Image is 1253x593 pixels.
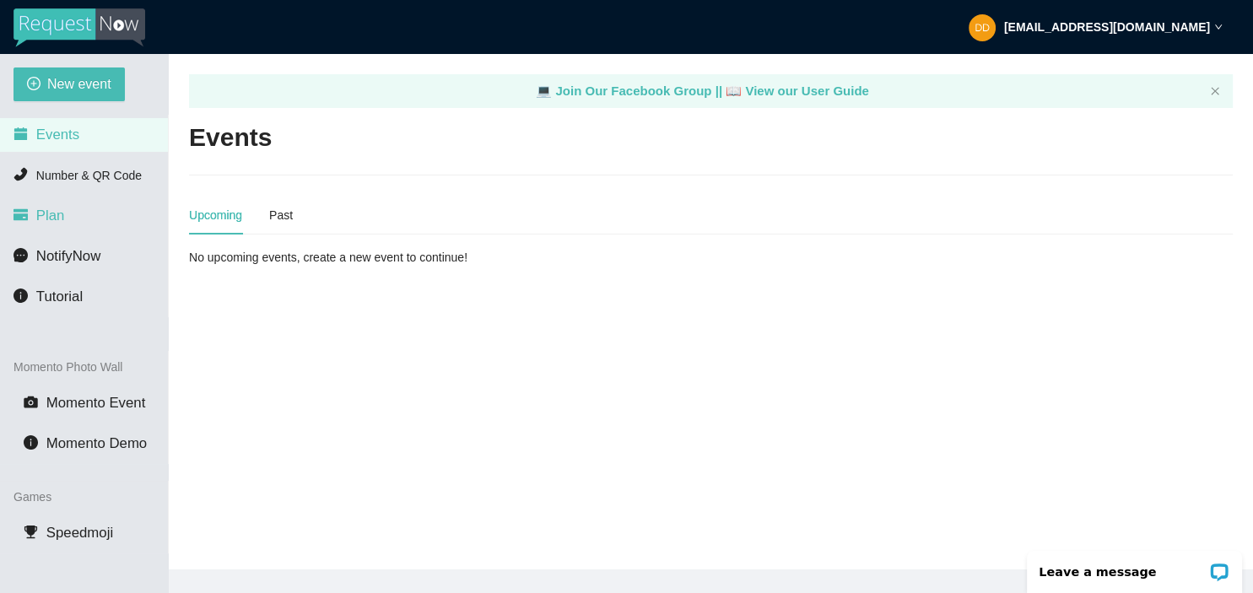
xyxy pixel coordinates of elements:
h2: Events [189,121,272,155]
span: Tutorial [36,288,83,305]
span: New event [47,73,111,94]
span: plus-circle [27,77,41,93]
span: Momento Event [46,395,146,411]
span: trophy [24,525,38,539]
span: Plan [36,208,65,224]
strong: [EMAIL_ADDRESS][DOMAIN_NAME] [1004,20,1210,34]
span: Number & QR Code [36,169,142,182]
span: down [1214,23,1223,31]
button: close [1210,86,1220,97]
img: 27b6255cbfd34fb9b5a4d4ae54ee59e0 [969,14,996,41]
img: RequestNow [14,8,145,47]
span: laptop [536,84,552,98]
span: message [14,248,28,262]
div: Upcoming [189,206,242,224]
span: Momento Demo [46,435,147,451]
span: Events [36,127,79,143]
span: calendar [14,127,28,141]
span: NotifyNow [36,248,100,264]
span: credit-card [14,208,28,222]
a: laptop Join Our Facebook Group || [536,84,726,98]
div: No upcoming events, create a new event to continue! [189,248,528,267]
span: laptop [726,84,742,98]
span: info-circle [14,288,28,303]
a: laptop View our User Guide [726,84,869,98]
span: phone [14,167,28,181]
span: info-circle [24,435,38,450]
span: close [1210,86,1220,96]
button: plus-circleNew event [14,67,125,101]
span: camera [24,395,38,409]
span: Speedmoji [46,525,113,541]
div: Past [269,206,293,224]
iframe: LiveChat chat widget [1016,540,1253,593]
